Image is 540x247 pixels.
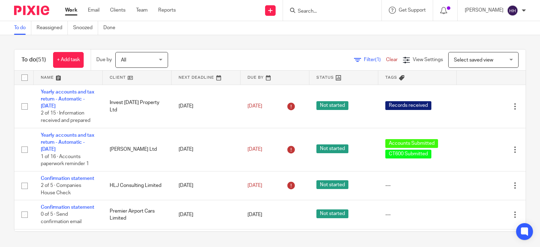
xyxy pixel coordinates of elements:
td: Invest [DATE] Property Ltd [103,85,172,128]
td: HLJ Consulting Limited [103,171,172,200]
p: Due by [96,56,112,63]
span: [DATE] [247,212,262,217]
a: Reassigned [37,21,68,35]
span: Filter [364,57,386,62]
span: Tags [385,76,397,79]
div: --- [385,211,450,218]
span: CT600 Submitted [385,150,431,158]
p: [PERSON_NAME] [465,7,503,14]
span: 2 of 5 · Companies House Check [41,183,81,195]
div: --- [385,182,450,189]
span: Accounts Submitted [385,139,438,148]
td: [DATE] [172,171,240,200]
td: Premier Airport Cars Limited [103,200,172,229]
a: Reports [158,7,176,14]
a: + Add task [53,52,84,68]
span: Not started [316,180,348,189]
a: Confirmation statement [41,205,94,210]
span: (1) [375,57,381,62]
td: [PERSON_NAME] Ltd [103,128,172,171]
span: [DATE] [247,183,262,188]
td: [DATE] [172,85,240,128]
span: Not started [316,101,348,110]
span: Get Support [399,8,426,13]
a: Team [136,7,148,14]
img: Pixie [14,6,49,15]
td: [DATE] [172,128,240,171]
span: All [121,58,126,63]
h1: To do [21,56,46,64]
a: Work [65,7,77,14]
a: Yearly accounts and tax return - Automatic - [DATE] [41,133,94,152]
a: Confirmation statement [41,176,94,181]
input: Search [297,8,360,15]
a: Snoozed [73,21,98,35]
a: Yearly accounts and tax return - Automatic - [DATE] [41,90,94,109]
span: (51) [36,57,46,63]
span: Records received [385,101,431,110]
span: Not started [316,209,348,218]
img: svg%3E [507,5,518,16]
span: Select saved view [454,58,493,63]
span: [DATE] [247,147,262,152]
a: Done [103,21,121,35]
td: [DATE] [172,200,240,229]
a: Clear [386,57,398,62]
a: To do [14,21,31,35]
a: Email [88,7,99,14]
span: 2 of 15 · Information received and prepared [41,111,90,123]
a: Clients [110,7,126,14]
span: 0 of 5 · Send confirmation email [41,212,82,225]
span: View Settings [413,57,443,62]
span: [DATE] [247,104,262,109]
span: Not started [316,144,348,153]
span: 1 of 16 · Accounts paperwork reminder 1 [41,154,89,167]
